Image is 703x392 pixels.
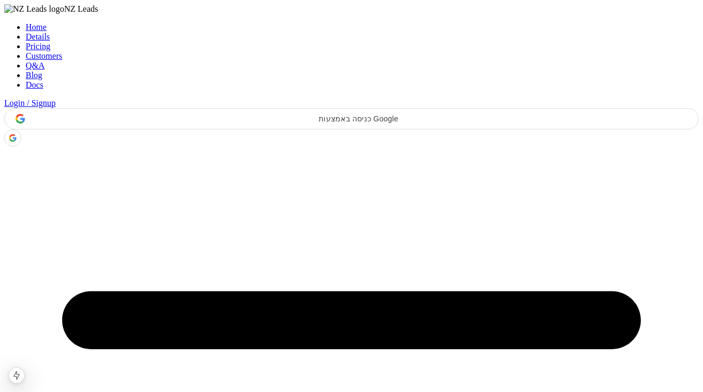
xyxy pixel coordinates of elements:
[4,4,64,14] img: NZ Leads logo
[26,80,43,89] a: Docs
[26,61,45,70] a: Q&A
[26,32,50,41] a: Details
[26,51,62,60] a: Customers
[26,22,47,32] a: Home
[26,42,50,51] a: Pricing
[4,108,699,129] div: כניסה באמצעות Google
[64,4,98,13] span: NZ Leads
[4,98,56,107] a: Login / Signup
[25,114,692,123] span: כניסה באמצעות Google
[26,71,42,80] a: Blog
